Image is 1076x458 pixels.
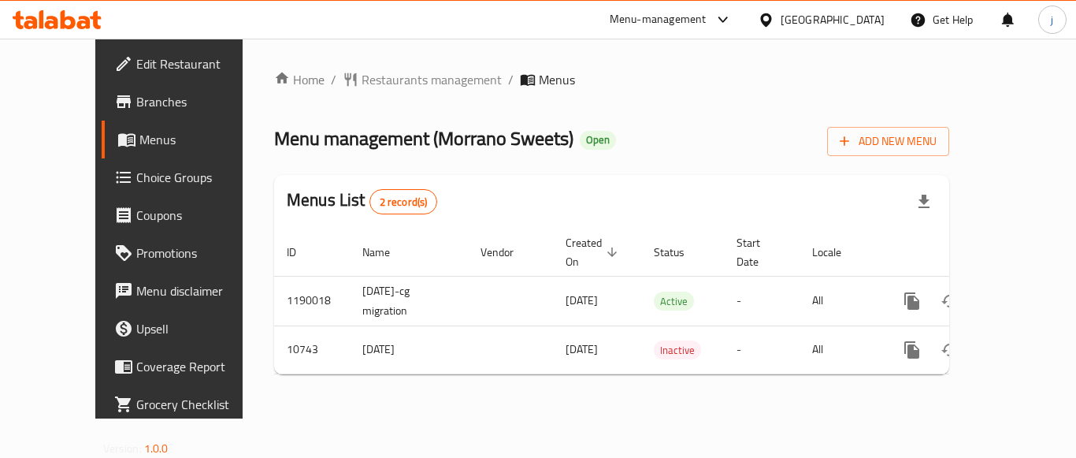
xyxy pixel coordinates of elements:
a: Edit Restaurant [102,45,275,83]
a: Coverage Report [102,348,275,385]
div: Open [580,131,616,150]
li: / [331,70,336,89]
span: Menus [139,130,262,149]
span: Created On [566,233,622,271]
a: Coupons [102,196,275,234]
a: Choice Groups [102,158,275,196]
div: Inactive [654,341,701,359]
div: Total records count [369,189,438,214]
span: j [1051,11,1053,28]
td: All [800,326,881,374]
div: [GEOGRAPHIC_DATA] [781,11,885,28]
span: Active [654,292,694,311]
a: Menu disclaimer [102,272,275,310]
td: 1190018 [274,276,350,326]
span: [DATE] [566,339,598,359]
span: Menus [539,70,575,89]
td: - [724,326,800,374]
td: 10743 [274,326,350,374]
span: Restaurants management [362,70,502,89]
span: Name [362,243,410,262]
span: Open [580,133,616,147]
span: ID [287,243,317,262]
h2: Menus List [287,188,437,214]
span: Branches [136,92,262,111]
span: [DATE] [566,290,598,311]
span: Promotions [136,244,262,263]
span: Coverage Report [136,357,262,376]
span: Edit Restaurant [136,54,262,73]
span: Start Date [737,233,781,271]
a: Branches [102,83,275,121]
span: Coupons [136,206,262,225]
td: [DATE]-cg migration [350,276,468,326]
td: All [800,276,881,326]
button: Change Status [931,331,969,369]
span: Grocery Checklist [136,395,262,414]
td: [DATE] [350,326,468,374]
nav: breadcrumb [274,70,949,89]
a: Restaurants management [343,70,502,89]
span: Menu disclaimer [136,281,262,300]
a: Menus [102,121,275,158]
a: Grocery Checklist [102,385,275,423]
th: Actions [881,229,1057,277]
span: Choice Groups [136,168,262,187]
div: Menu-management [610,10,707,29]
span: Status [654,243,705,262]
span: Upsell [136,319,262,338]
a: Home [274,70,325,89]
button: Change Status [931,282,969,320]
span: Locale [812,243,862,262]
span: Menu management ( Morrano Sweets ) [274,121,573,156]
button: more [893,282,931,320]
td: - [724,276,800,326]
span: Add New Menu [840,132,937,151]
span: Vendor [480,243,534,262]
a: Promotions [102,234,275,272]
span: Inactive [654,341,701,359]
li: / [508,70,514,89]
span: 2 record(s) [370,195,437,210]
div: Export file [905,183,943,221]
button: more [893,331,931,369]
a: Upsell [102,310,275,348]
table: enhanced table [274,229,1057,374]
button: Add New Menu [827,127,949,156]
div: Active [654,292,694,311]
